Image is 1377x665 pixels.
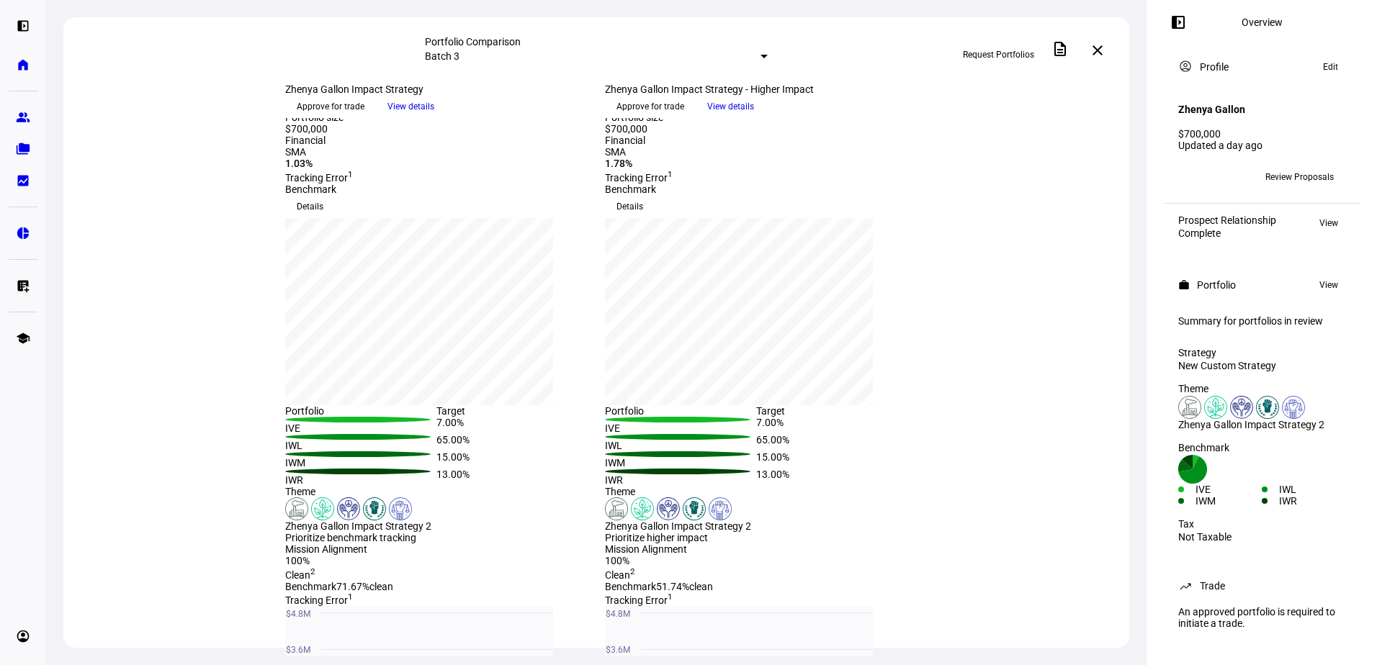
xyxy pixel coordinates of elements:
eth-panel-overview-card-header: Profile [1178,58,1345,76]
div: IWM [605,457,756,469]
div: Portfolio [285,405,436,417]
a: home [9,50,37,79]
img: pollution.colored.svg [285,497,308,520]
div: Summary for portfolios in review [1178,315,1345,327]
div: Benchmark [285,184,588,195]
eth-mat-symbol: bid_landscape [16,173,30,188]
button: View [1312,276,1345,294]
div: Profile [1200,61,1229,73]
img: climateChange.colored.svg [311,497,334,520]
img: humanRights.colored.svg [1230,396,1253,419]
img: pollution.colored.svg [605,497,628,520]
sup: 2 [310,566,315,576]
div: Trade [1200,580,1225,592]
span: Tracking Error [605,172,673,184]
button: Approve for trade [605,95,696,118]
img: racialJustice.colored.svg [1256,396,1279,419]
text: $4.8M [286,609,310,619]
div: 7.00% [756,417,907,434]
div: 65.00% [436,434,588,451]
span: Details [297,195,323,218]
div: Target [756,405,907,417]
span: Approve for trade [616,95,684,118]
img: democracy.colored.svg [389,497,412,520]
img: racialJustice.colored.svg [683,497,706,520]
button: View details [376,96,446,117]
div: Financial [285,135,588,146]
span: 51.74% clean [656,581,713,592]
div: IWM [285,457,436,469]
div: Portfolio [605,405,756,417]
div: 15.00% [756,451,907,469]
div: 1.78% [605,158,907,169]
eth-mat-symbol: list_alt_add [16,279,30,293]
button: View [1312,214,1345,232]
a: pie_chart [9,219,37,248]
a: bid_landscape [9,166,37,195]
eth-mat-symbol: left_panel_open [16,19,30,33]
span: Tracking Error [285,594,353,606]
div: IVE [605,422,756,434]
mat-icon: account_circle [1178,59,1193,73]
eth-mat-symbol: pie_chart [16,226,30,240]
div: $700,000 [605,123,663,135]
span: Benchmark [605,581,656,592]
span: Clean [605,569,635,581]
div: Updated a day ago [1178,140,1345,151]
div: IWR [285,474,436,486]
span: Approve for trade [297,95,364,118]
h4: Zhenya Gallon [1178,104,1245,115]
div: SMA [285,146,588,158]
div: IWR [605,474,756,486]
text: $3.6M [286,645,310,655]
div: 13.00% [436,469,588,486]
span: View details [707,96,754,117]
button: View details [696,96,766,117]
eth-mat-symbol: home [16,58,30,72]
div: IWR [1279,495,1345,507]
span: Request Portfolios [963,43,1034,66]
button: Details [285,195,335,218]
eth-mat-symbol: group [16,110,30,125]
img: climateChange.colored.svg [631,497,654,520]
div: $700,000 [285,123,344,135]
div: 13.00% [756,469,907,486]
div: Portfolio Comparison [425,36,768,47]
div: 100% [605,555,907,566]
div: Zhenya Gallon Impact Strategy 2 [605,520,907,532]
img: racialJustice.colored.svg [363,497,386,520]
text: $4.8M [606,609,630,619]
div: Tax [1178,518,1345,530]
sup: 1 [348,592,353,602]
sup: 1 [668,592,673,602]
span: Benchmark [285,581,336,592]
div: 7.00% [436,417,588,434]
div: IWL [1279,484,1345,495]
div: 65.00% [756,434,907,451]
div: Overview [1242,17,1283,28]
span: Tracking Error [605,594,673,606]
img: pollution.colored.svg [1178,396,1201,419]
eth-panel-overview-card-header: Portfolio [1178,276,1345,294]
div: chart, 1 series [285,218,553,405]
div: Theme [1178,383,1345,394]
div: Theme [285,486,588,497]
span: View [1319,214,1338,232]
img: climateChange.colored.svg [1204,396,1227,419]
div: Prioritize benchmark tracking [285,532,588,543]
mat-icon: work [1178,279,1190,291]
div: IWL [285,440,436,451]
div: An approved portfolio is required to initiate a trade. [1170,600,1354,635]
img: democracy.colored.svg [709,497,732,520]
div: Not Taxable [1178,531,1345,543]
eth-mat-symbol: account_circle [16,629,30,643]
div: IWL [605,440,756,451]
a: group [9,103,37,132]
sup: 1 [348,169,353,179]
div: Mission Alignment [285,543,588,555]
div: SMA [605,146,907,158]
a: View details [376,100,446,112]
div: Target [436,405,588,417]
div: 100% [285,555,588,566]
img: democracy.colored.svg [1282,396,1305,419]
